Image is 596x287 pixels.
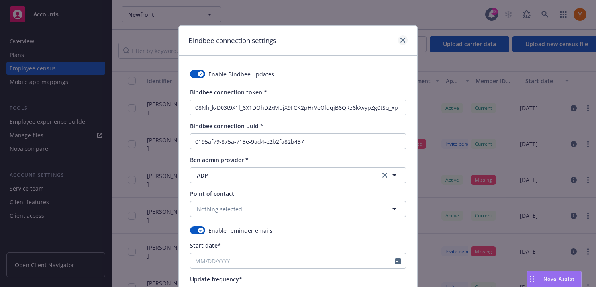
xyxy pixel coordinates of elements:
button: Nothing selected [190,201,406,217]
span: Bindbee connection token * [190,88,267,96]
h1: Bindbee connection settings [188,35,276,46]
span: Enable Bindbee updates [208,70,274,78]
span: ADP [197,171,371,180]
span: Update frequency* [190,275,242,283]
a: close [398,35,408,45]
span: Ben admin provider * [190,156,249,164]
span: Point of contact [190,190,234,197]
button: Nova Assist [527,271,582,287]
button: ADPclear selection [190,167,406,183]
a: clear selection [380,170,390,180]
span: Nova Assist [543,275,575,282]
svg: Calendar [395,258,401,264]
input: Enter connection token [190,100,406,115]
span: Nothing selected [197,205,242,213]
div: Drag to move [527,271,537,287]
input: Enter connection uuid [190,134,406,149]
input: MM/DD/YYYY [190,253,395,268]
span: Enable reminder emails [208,226,273,235]
span: Bindbee connection uuid * [190,122,263,130]
span: Start date* [190,242,221,249]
